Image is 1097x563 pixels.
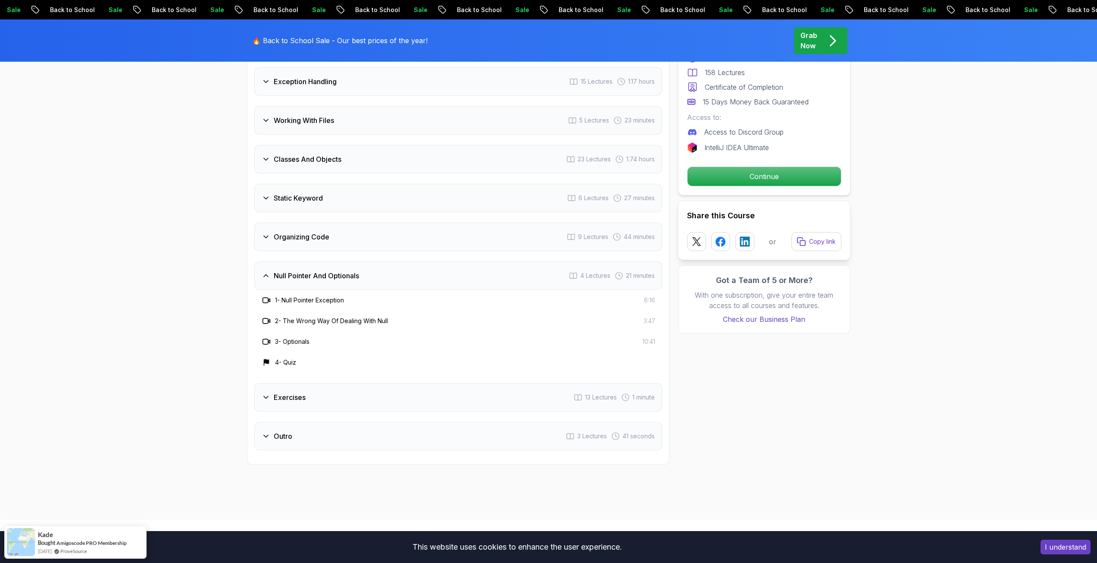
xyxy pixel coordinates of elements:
[254,67,662,96] button: Exception Handling15 Lectures 1.17 hours
[1041,540,1091,554] button: Accept cookies
[275,337,309,346] h3: 3 - Optionals
[809,237,836,246] p: Copy link
[577,432,607,440] span: 3 Lectures
[254,383,662,412] button: Exercises13 Lectures 1 minute
[687,142,697,153] img: jetbrains logo
[101,6,128,14] p: Sale
[687,314,841,324] a: Check our Business Plan
[624,233,655,241] span: 44 minutes
[254,261,662,290] button: Null Pointer And Optionals4 Lectures 21 minutes
[624,194,655,202] span: 27 minutes
[688,167,841,186] p: Continue
[581,77,613,86] span: 15 Lectures
[38,531,53,538] span: Kade
[203,6,230,14] p: Sale
[958,6,1016,14] p: Back to School
[252,35,428,46] p: 🔥 Back to School Sale - Our best prices of the year!
[347,6,406,14] p: Back to School
[56,540,127,546] a: Amigoscode PRO Membership
[274,154,341,164] h3: Classes And Objects
[254,184,662,212] button: Static Keyword6 Lectures 27 minutes
[626,155,655,164] span: 1.74 hours
[38,539,56,546] span: Bought
[578,233,608,241] span: 9 Lectures
[687,210,841,222] h2: Share this Course
[622,432,655,440] span: 41 seconds
[254,223,662,251] button: Organizing Code9 Lectures 44 minutes
[704,127,784,137] p: Access to Discord Group
[754,6,813,14] p: Back to School
[578,155,611,164] span: 23 Lectures
[254,145,662,173] button: Classes And Objects23 Lectures 1.74 hours
[578,194,609,202] span: 6 Lectures
[246,6,304,14] p: Back to School
[644,317,655,325] span: 3:47
[856,6,915,14] p: Back to School
[791,232,841,251] button: Copy link
[304,6,332,14] p: Sale
[642,337,655,346] span: 10:41
[915,6,942,14] p: Sale
[585,393,617,402] span: 13 Lectures
[254,106,662,135] button: Working With Files5 Lectures 23 minutes
[274,392,306,403] h3: Exercises
[579,116,609,125] span: 5 Lectures
[653,6,711,14] p: Back to School
[769,236,776,247] p: or
[632,393,655,402] span: 1 minute
[406,6,434,14] p: Sale
[687,167,841,186] button: Continue
[254,422,662,450] button: Outro3 Lectures 41 seconds
[551,6,609,14] p: Back to School
[704,142,769,153] p: IntelliJ IDEA Ultimate
[813,6,841,14] p: Sale
[711,6,739,14] p: Sale
[687,274,841,286] h3: Got a Team of 5 or More?
[274,76,337,87] h3: Exception Handling
[705,82,783,92] p: Certificate of Completion
[38,547,52,555] span: [DATE]
[144,6,203,14] p: Back to School
[626,271,655,280] span: 21 minutes
[580,271,610,280] span: 4 Lectures
[274,431,292,441] h3: Outro
[508,6,535,14] p: Sale
[6,538,1028,557] div: This website uses cookies to enhance the user experience.
[60,547,87,555] a: ProveSource
[449,6,508,14] p: Back to School
[274,115,334,126] h3: Working With Files
[274,270,359,281] h3: Null Pointer And Optionals
[275,317,388,325] h3: 2 - The Wrong Way Of Dealing With Null
[609,6,637,14] p: Sale
[274,193,323,203] h3: Static Keyword
[275,358,296,367] h3: 4 - Quiz
[625,116,655,125] span: 23 minutes
[1016,6,1044,14] p: Sale
[7,528,35,556] img: provesource social proof notification image
[687,112,841,123] p: Access to:
[628,77,655,86] span: 1.17 hours
[705,67,745,78] p: 158 Lectures
[800,30,817,51] p: Grab Now
[274,232,329,242] h3: Organizing Code
[275,296,344,305] h3: 1 - Null Pointer Exception
[644,296,655,305] span: 6:16
[687,290,841,311] p: With one subscription, give your entire team access to all courses and features.
[42,6,101,14] p: Back to School
[703,97,809,107] p: 15 Days Money Back Guaranteed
